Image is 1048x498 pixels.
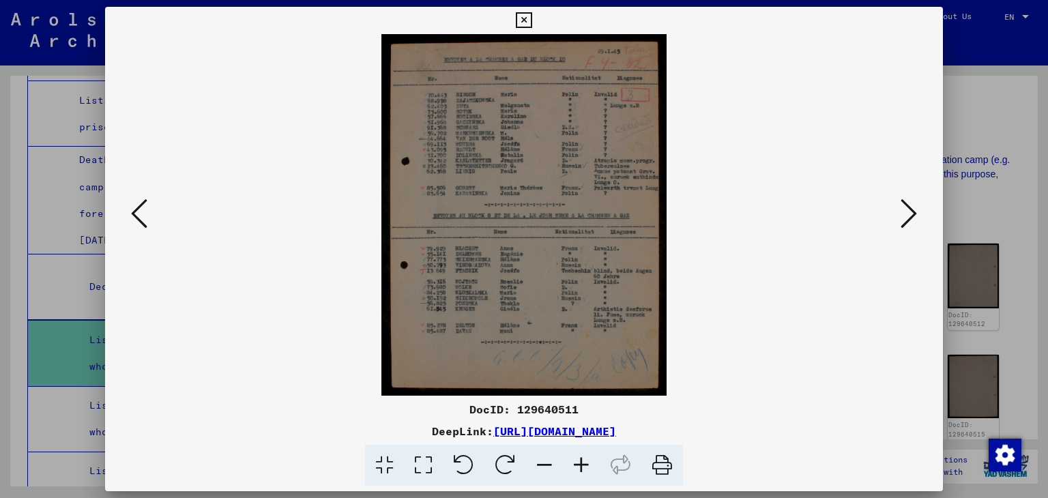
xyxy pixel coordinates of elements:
img: 001.jpg [151,34,897,396]
a: [URL][DOMAIN_NAME] [493,424,616,438]
div: DocID: 129640511 [105,401,944,418]
img: Change consent [989,439,1021,471]
div: Change consent [988,438,1021,471]
div: DeepLink: [105,423,944,439]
